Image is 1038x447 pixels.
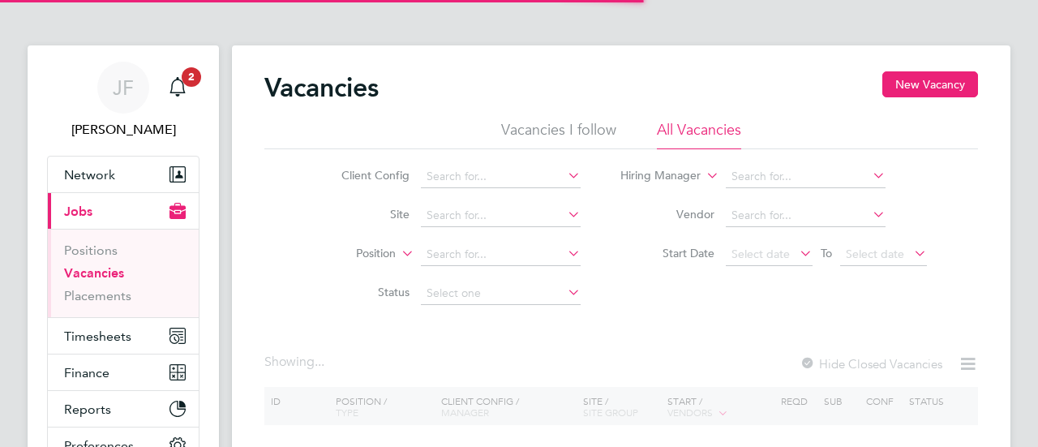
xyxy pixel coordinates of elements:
[47,120,199,140] span: Jo Flockhart
[48,193,199,229] button: Jobs
[421,282,581,305] input: Select one
[64,365,109,380] span: Finance
[731,247,790,261] span: Select date
[501,120,616,149] li: Vacancies I follow
[882,71,978,97] button: New Vacancy
[421,204,581,227] input: Search for...
[64,167,115,183] span: Network
[421,165,581,188] input: Search for...
[264,71,379,104] h2: Vacancies
[64,402,111,417] span: Reports
[47,62,199,140] a: JF[PERSON_NAME]
[316,285,410,299] label: Status
[161,62,194,114] a: 2
[48,229,199,317] div: Jobs
[48,157,199,192] button: Network
[64,243,118,258] a: Positions
[726,204,886,227] input: Search for...
[316,207,410,221] label: Site
[816,243,837,264] span: To
[264,354,328,371] div: Showing
[48,391,199,427] button: Reports
[657,120,741,149] li: All Vacancies
[64,265,124,281] a: Vacancies
[607,168,701,184] label: Hiring Manager
[316,168,410,183] label: Client Config
[48,318,199,354] button: Timesheets
[621,246,714,260] label: Start Date
[113,77,134,98] span: JF
[64,288,131,303] a: Placements
[800,356,942,372] label: Hide Closed Vacancies
[846,247,904,261] span: Select date
[621,207,714,221] label: Vendor
[64,329,131,344] span: Timesheets
[726,165,886,188] input: Search for...
[182,67,201,87] span: 2
[64,204,92,219] span: Jobs
[421,243,581,266] input: Search for...
[48,355,199,390] button: Finance
[315,354,324,370] span: ...
[302,246,396,262] label: Position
